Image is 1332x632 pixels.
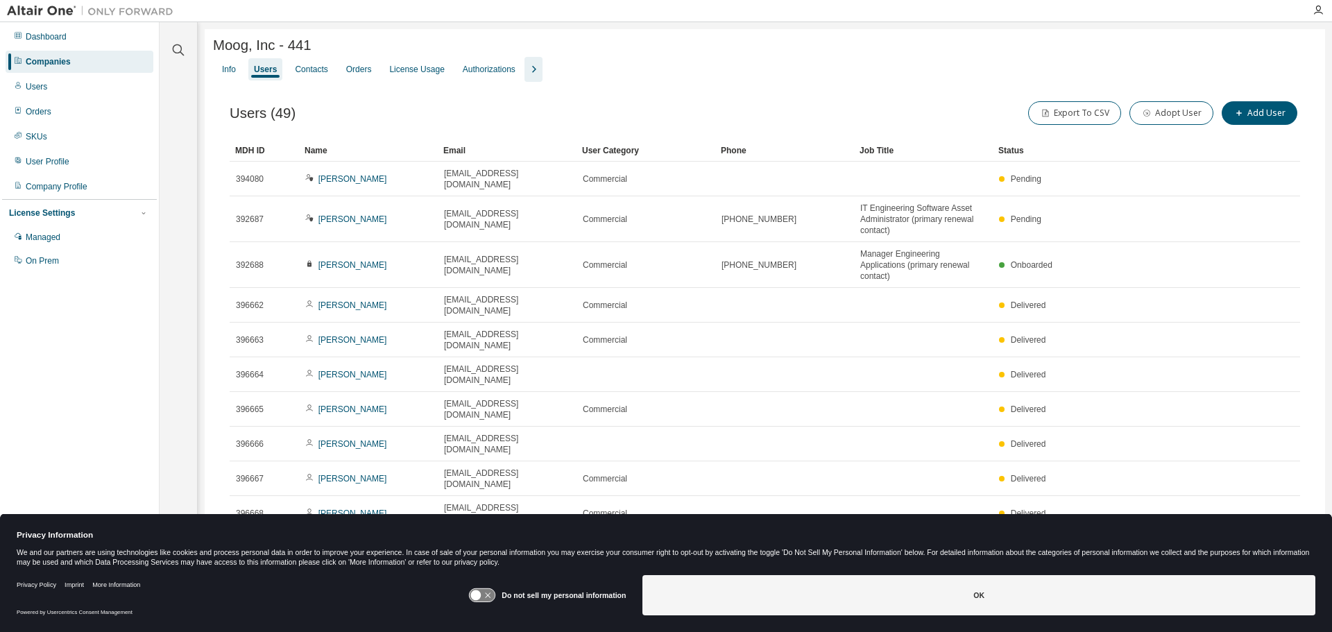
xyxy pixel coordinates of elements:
button: Export To CSV [1028,101,1121,125]
span: 396668 [236,508,264,519]
span: Users (49) [230,105,296,121]
span: 396667 [236,473,264,484]
span: Delivered [1011,370,1046,379]
a: [PERSON_NAME] [318,439,387,449]
span: Delivered [1011,509,1046,518]
span: 396664 [236,369,264,380]
div: Job Title [860,139,987,162]
div: Managed [26,232,60,243]
a: [PERSON_NAME] [318,404,387,414]
div: Companies [26,56,71,67]
span: 392687 [236,214,264,225]
span: 392688 [236,259,264,271]
div: On Prem [26,255,59,266]
span: Delivered [1011,335,1046,345]
span: Commercial [583,173,627,185]
span: [PHONE_NUMBER] [721,259,796,271]
span: Commercial [583,404,627,415]
span: Pending [1011,174,1041,184]
div: Company Profile [26,181,87,192]
span: [EMAIL_ADDRESS][DOMAIN_NAME] [444,254,570,276]
div: MDH ID [235,139,293,162]
span: 394080 [236,173,264,185]
span: [EMAIL_ADDRESS][DOMAIN_NAME] [444,433,570,455]
button: Adopt User [1129,101,1213,125]
span: [EMAIL_ADDRESS][DOMAIN_NAME] [444,364,570,386]
span: Delivered [1011,404,1046,414]
span: Delivered [1011,474,1046,484]
div: User Profile [26,156,69,167]
div: Orders [346,64,372,75]
span: Commercial [583,508,627,519]
span: [EMAIL_ADDRESS][DOMAIN_NAME] [444,502,570,524]
span: [EMAIL_ADDRESS][DOMAIN_NAME] [444,468,570,490]
div: Users [26,81,47,92]
div: Contacts [295,64,327,75]
span: IT Engineering Software Asset Administrator (primary renewal contact) [860,203,987,236]
span: 396665 [236,404,264,415]
a: [PERSON_NAME] [318,214,387,224]
div: SKUs [26,131,47,142]
span: Delivered [1011,439,1046,449]
div: Users [254,64,277,75]
span: Commercial [583,259,627,271]
a: [PERSON_NAME] [318,174,387,184]
span: 396666 [236,438,264,450]
div: Orders [26,106,51,117]
div: Status [998,139,1217,162]
span: Delivered [1011,300,1046,310]
span: Commercial [583,300,627,311]
span: Commercial [583,473,627,484]
a: [PERSON_NAME] [318,300,387,310]
div: Dashboard [26,31,67,42]
div: Authorizations [463,64,515,75]
span: Manager Engineering Applications (primary renewal contact) [860,248,987,282]
span: [EMAIL_ADDRESS][DOMAIN_NAME] [444,168,570,190]
a: [PERSON_NAME] [318,474,387,484]
div: License Settings [9,207,75,219]
span: 396663 [236,334,264,345]
span: [EMAIL_ADDRESS][DOMAIN_NAME] [444,208,570,230]
span: 396662 [236,300,264,311]
div: Phone [721,139,848,162]
div: Email [443,139,571,162]
a: [PERSON_NAME] [318,509,387,518]
img: Altair One [7,4,180,18]
span: [EMAIL_ADDRESS][DOMAIN_NAME] [444,294,570,316]
span: [EMAIL_ADDRESS][DOMAIN_NAME] [444,398,570,420]
a: [PERSON_NAME] [318,335,387,345]
div: Name [305,139,432,162]
span: Onboarded [1011,260,1052,270]
span: Commercial [583,214,627,225]
div: License Usage [389,64,444,75]
button: Add User [1222,101,1297,125]
a: [PERSON_NAME] [318,370,387,379]
div: Info [222,64,236,75]
span: [PHONE_NUMBER] [721,214,796,225]
span: Commercial [583,334,627,345]
a: [PERSON_NAME] [318,260,387,270]
span: Pending [1011,214,1041,224]
span: Moog, Inc - 441 [213,37,311,53]
span: [EMAIL_ADDRESS][DOMAIN_NAME] [444,329,570,351]
div: User Category [582,139,710,162]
